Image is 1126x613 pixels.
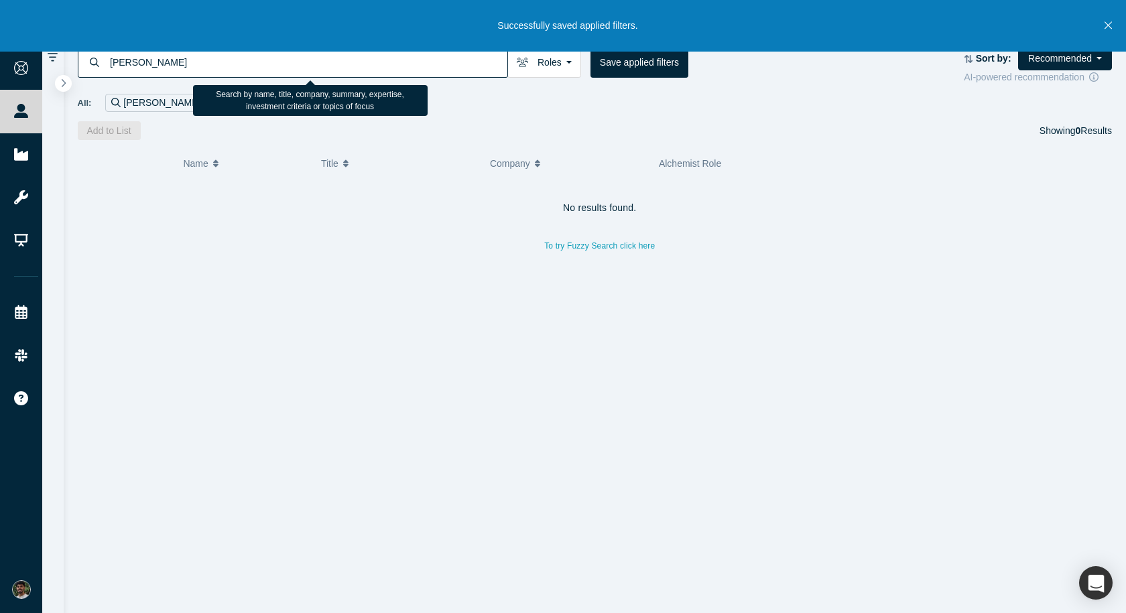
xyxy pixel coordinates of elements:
img: Mahir Karuthone's Account [12,580,31,599]
div: [PERSON_NAME] [105,94,216,112]
button: Remove Filter [200,95,210,111]
span: Name [183,149,208,178]
button: Save applied filters [590,47,688,78]
button: Roles [507,47,581,78]
span: Alchemist Role [659,158,721,169]
div: Showing [1040,121,1112,140]
p: Successfully saved applied filters. [497,19,637,33]
strong: Sort by: [976,53,1011,64]
span: Results [1076,125,1112,136]
button: To try Fuzzy Search click here [535,237,664,255]
div: AI-powered recommendation [964,70,1112,84]
span: All: [78,96,92,110]
span: Title [321,149,338,178]
button: Title [321,149,476,178]
span: Company [490,149,530,178]
strong: 0 [1076,125,1081,136]
button: Name [183,149,307,178]
button: Add to List [78,121,141,140]
input: Search by name, title, company, summary, expertise, investment criteria or topics of focus [109,46,507,78]
button: Recommended [1018,47,1112,70]
h4: No results found. [78,202,1123,214]
button: Company [490,149,645,178]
